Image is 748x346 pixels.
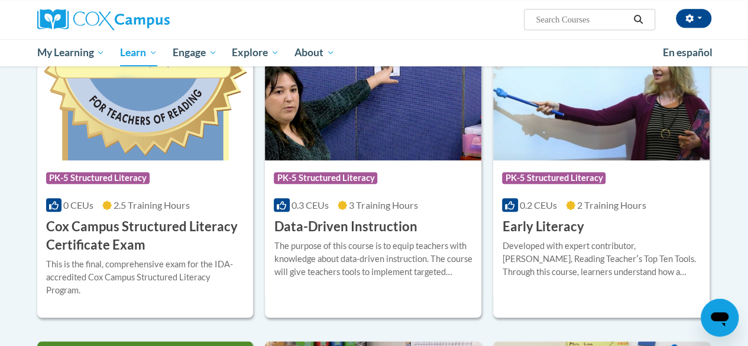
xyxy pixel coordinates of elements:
span: About [294,46,335,60]
span: PK-5 Structured Literacy [274,172,377,184]
span: Explore [232,46,279,60]
input: Search Courses [535,12,629,27]
span: 0.2 CEUs [520,199,557,211]
img: Course Logo [265,40,481,160]
h3: Data-Driven Instruction [274,218,417,236]
span: 2.5 Training Hours [114,199,190,211]
span: 0.3 CEUs [292,199,329,211]
img: Cox Campus [37,9,170,30]
a: Learn [112,39,165,66]
a: Course LogoPK-5 Structured Literacy0.2 CEUs2 Training Hours Early LiteracyDeveloped with expert c... [493,40,710,318]
div: Developed with expert contributor, [PERSON_NAME], Reading Teacherʹs Top Ten Tools. Through this c... [502,240,701,279]
h3: Cox Campus Structured Literacy Certificate Exam [46,218,245,254]
span: Learn [120,46,157,60]
div: This is the final, comprehensive exam for the IDA-accredited Cox Campus Structured Literacy Program. [46,258,245,297]
div: The purpose of this course is to equip teachers with knowledge about data-driven instruction. The... [274,240,472,279]
button: Account Settings [676,9,711,28]
span: Engage [173,46,217,60]
a: En español [655,40,720,65]
span: En español [663,46,713,59]
a: My Learning [30,39,113,66]
a: Cox Campus [37,9,250,30]
a: Explore [224,39,287,66]
h3: Early Literacy [502,218,584,236]
a: About [287,39,342,66]
img: Course Logo [37,40,254,160]
iframe: Button to launch messaging window [701,299,739,337]
span: 3 Training Hours [349,199,418,211]
a: Course LogoPK-5 Structured Literacy0.3 CEUs3 Training Hours Data-Driven InstructionThe purpose of... [265,40,481,318]
span: My Learning [37,46,105,60]
span: PK-5 Structured Literacy [502,172,605,184]
span: PK-5 Structured Literacy [46,172,150,184]
div: Main menu [28,39,720,66]
img: Course Logo [493,40,710,160]
a: Engage [165,39,225,66]
a: Course LogoPK-5 Structured Literacy0 CEUs2.5 Training Hours Cox Campus Structured Literacy Certif... [37,40,254,318]
span: 2 Training Hours [577,199,646,211]
button: Search [629,12,647,27]
span: 0 CEUs [63,199,93,211]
